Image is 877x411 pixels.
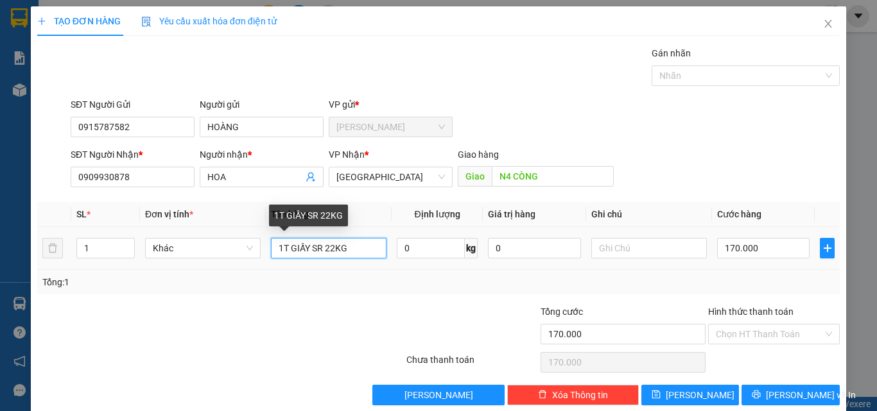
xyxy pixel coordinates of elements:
span: plus [37,17,46,26]
div: Người nhận [200,147,324,162]
span: Yêu cầu xuất hóa đơn điện tử [141,16,277,26]
button: printer[PERSON_NAME] và In [742,385,840,405]
span: [PERSON_NAME] [666,388,734,402]
label: Gán nhãn [652,48,691,58]
div: VP gửi [329,97,453,112]
span: Cước hàng [717,209,761,219]
div: SĐT Người Gửi [71,97,195,112]
button: [PERSON_NAME] [372,385,504,405]
input: Ghi Chú [591,238,707,258]
span: Tổng cước [541,306,583,317]
div: Chưa thanh toán [405,353,539,375]
button: deleteXóa Thông tin [507,385,639,405]
span: Định lượng [414,209,460,219]
span: close [823,19,833,29]
span: delete [538,390,547,400]
span: Khác [153,239,253,258]
span: Thanh Hóa [336,167,445,187]
input: Dọc đường [492,166,614,187]
span: plus [821,243,834,253]
span: VP Nhận [329,149,365,160]
span: Đơn vị tính [145,209,193,219]
button: delete [42,238,63,258]
span: printer [752,390,761,400]
div: Tổng: 1 [42,275,340,289]
span: Bảo Lộc [336,117,445,137]
span: Giao hàng [458,149,499,160]
span: save [652,390,661,400]
span: Giá trị hàng [488,209,535,219]
button: plus [820,238,835,258]
button: Close [810,6,846,42]
div: SĐT Người Nhận [71,147,195,162]
div: Người gửi [200,97,324,112]
span: Giao [458,166,492,187]
input: VD: Bàn, Ghế [271,238,386,258]
span: [PERSON_NAME] [404,388,473,402]
label: Hình thức thanh toán [708,306,794,317]
span: [PERSON_NAME] và In [766,388,856,402]
input: 0 [488,238,580,258]
button: save[PERSON_NAME] [641,385,740,405]
th: Ghi chú [586,202,712,227]
div: 1T GIẤY SR 22KG [269,205,348,226]
span: SL [76,209,87,219]
span: TẠO ĐƠN HÀNG [37,16,121,26]
span: user-add [306,172,316,182]
span: Xóa Thông tin [552,388,608,402]
span: kg [465,238,478,258]
img: icon [141,17,152,27]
